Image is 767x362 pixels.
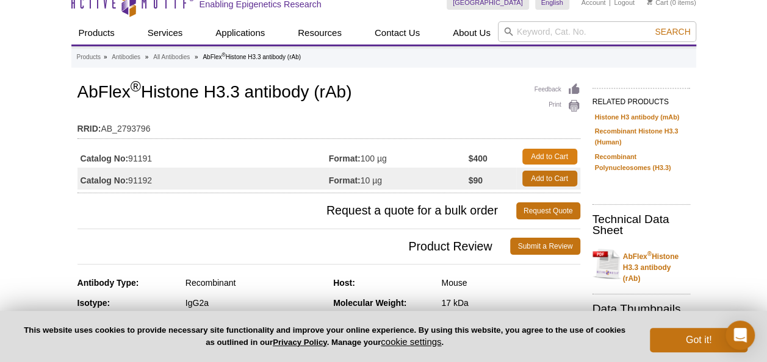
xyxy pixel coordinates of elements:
[77,278,139,288] strong: Antibody Type:
[329,153,361,164] strong: Format:
[329,146,469,168] td: 100 µg
[592,214,690,236] h2: Technical Data Sheet
[510,238,580,255] a: Submit a Review
[273,338,326,347] a: Privacy Policy
[535,99,580,113] a: Print
[77,168,329,190] td: 91192
[77,146,329,168] td: 91191
[185,277,324,288] div: Recombinant
[595,126,688,147] a: Recombinant Histone H3.3 (Human)
[77,202,516,219] span: Request a quote for a bulk order
[441,277,580,288] div: Mouse
[445,21,498,44] a: About Us
[650,328,747,352] button: Got it!
[203,54,301,60] li: AbFlex Histone H3.3 antibody (rAb)
[651,26,694,37] button: Search
[145,54,149,60] li: »
[367,21,427,44] a: Contact Us
[381,336,441,347] button: cookie settings
[333,278,355,288] strong: Host:
[441,297,580,308] div: 17 kDa
[516,202,580,219] a: Request Quote
[104,54,107,60] li: »
[595,151,688,173] a: Recombinant Polynucleosomes (H3.3)
[592,303,690,314] h2: Data Thumbnails
[77,123,101,134] strong: RRID:
[131,79,141,94] sup: ®
[81,153,129,164] strong: Catalog No:
[595,112,680,122] a: Histone H3 antibody (mAb)
[522,171,577,186] a: Add to Cart
[498,21,696,42] input: Keyword, Cat. No.
[153,52,190,63] a: All Antibodies
[77,83,580,104] h1: AbFlex Histone H3.3 antibody (rAb)
[592,244,690,284] a: AbFlex®Histone H3.3 antibody (rAb)
[655,27,690,37] span: Search
[112,52,140,63] a: Antibodies
[195,54,198,60] li: »
[329,175,361,186] strong: Format:
[81,175,129,186] strong: Catalog No:
[647,250,652,257] sup: ®
[333,298,406,308] strong: Molecular Weight:
[592,88,690,110] h2: RELATED PRODUCTS
[140,21,190,44] a: Services
[208,21,272,44] a: Applications
[535,83,580,96] a: Feedback
[20,325,630,348] p: This website uses cookies to provide necessary site functionality and improve your online experie...
[329,168,469,190] td: 10 µg
[71,21,122,44] a: Products
[77,298,110,308] strong: Isotype:
[77,238,511,255] span: Product Review
[185,297,324,308] div: IgG2a
[77,116,580,135] td: AB_2793796
[468,175,482,186] strong: $90
[77,52,101,63] a: Products
[290,21,349,44] a: Resources
[468,153,487,164] strong: $400
[221,52,225,58] sup: ®
[726,321,755,350] div: Open Intercom Messenger
[522,149,577,165] a: Add to Cart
